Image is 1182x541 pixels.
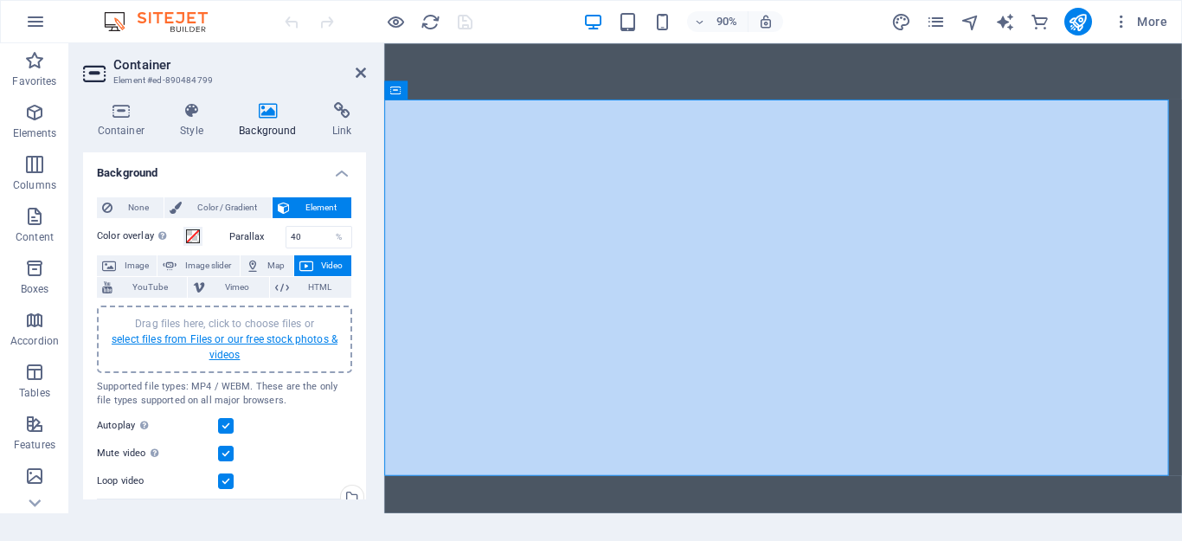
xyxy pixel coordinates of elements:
button: Element [273,197,351,218]
button: pages [926,11,947,32]
div: % [327,227,351,248]
i: Publish [1068,12,1088,32]
button: design [891,11,912,32]
span: None [118,197,158,218]
span: HTML [294,277,346,298]
p: Favorites [12,74,56,88]
span: Color / Gradient [187,197,267,218]
p: Features [14,438,55,452]
button: Map [241,255,293,276]
button: 90% [687,11,748,32]
h4: Style [166,102,225,138]
p: Content [16,230,54,244]
h2: Container [113,57,366,73]
i: Commerce [1030,12,1050,32]
span: Element [295,197,346,218]
button: text_generator [995,11,1016,32]
i: Navigator [960,12,980,32]
p: Accordion [10,334,59,348]
i: Pages (Ctrl+Alt+S) [926,12,946,32]
button: publish [1064,8,1092,35]
button: Video [294,255,351,276]
p: Elements [13,126,57,140]
label: Parallax [229,232,286,242]
i: Design (Ctrl+Alt+Y) [891,12,911,32]
h3: Element #ed-890484799 [113,73,331,88]
span: YouTube [118,277,182,298]
button: Vimeo [188,277,268,298]
img: Editor Logo [100,11,229,32]
label: Loop video [97,471,218,492]
button: None [97,197,164,218]
button: Image [97,255,157,276]
button: Click here to leave preview mode and continue editing [385,11,406,32]
button: Color / Gradient [164,197,272,218]
span: Image [121,255,151,276]
button: reload [420,11,440,32]
button: commerce [1030,11,1050,32]
label: Autoplay [97,415,218,436]
span: More [1113,13,1167,30]
span: Map [265,255,288,276]
span: Vimeo [210,277,263,298]
i: Reload page [421,12,440,32]
p: Tables [19,386,50,400]
h6: 90% [713,11,741,32]
button: YouTube [97,277,187,298]
h4: Container [83,102,166,138]
p: Images [17,490,53,504]
span: Video [318,255,346,276]
h4: Link [318,102,366,138]
button: Image slider [157,255,239,276]
label: Color overlay [97,226,183,247]
i: On resize automatically adjust zoom level to fit chosen device. [758,14,774,29]
button: navigator [960,11,981,32]
div: Supported file types: MP4 / WEBM. These are the only file types supported on all major browsers. [97,380,352,409]
p: Columns [13,178,56,192]
a: select files from Files or our free stock photos & videos [112,333,337,361]
i: AI Writer [995,12,1015,32]
h4: Background [225,102,318,138]
button: HTML [270,277,351,298]
h4: Background [83,152,366,184]
span: Image slider [182,255,234,276]
span: Drag files here, click to choose files or [112,318,337,361]
label: Mute video [97,443,218,464]
p: Boxes [21,282,49,296]
button: More [1106,8,1174,35]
